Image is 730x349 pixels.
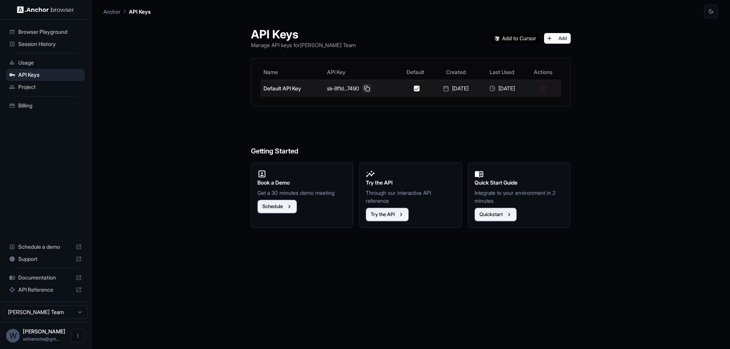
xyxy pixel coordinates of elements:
[6,69,85,81] div: API Keys
[18,243,73,251] span: Schedule a demo
[71,329,85,343] button: Open menu
[6,329,20,343] div: W
[479,65,525,80] th: Last Used
[6,272,85,284] div: Documentation
[6,241,85,253] div: Schedule a demo
[366,189,455,205] p: Through our interactive API reference
[482,85,522,92] div: [DATE]
[251,41,356,49] p: Manage API keys for [PERSON_NAME] Team
[260,65,324,80] th: Name
[23,336,59,342] span: williamotta@gmail.com
[257,200,297,213] button: Schedule
[474,178,564,187] h2: Quick Start Guide
[18,28,82,36] span: Browser Playground
[6,81,85,93] div: Project
[129,8,151,16] p: API Keys
[327,84,395,93] div: sk-8f1d...7490
[362,84,371,93] button: Copy API key
[433,65,479,80] th: Created
[18,274,73,281] span: Documentation
[366,178,455,187] h2: Try the API
[260,80,324,97] td: Default API Key
[6,26,85,38] div: Browser Playground
[366,208,409,221] button: Try the API
[257,178,347,187] h2: Book a Demo
[257,189,347,197] p: Get a 30 minutes demo meeting
[18,83,82,91] span: Project
[18,255,73,263] span: Support
[18,59,82,66] span: Usage
[6,38,85,50] div: Session History
[103,7,151,16] nav: breadcrumb
[18,102,82,109] span: Billing
[251,27,356,41] h1: API Keys
[17,6,74,13] img: Anchor Logo
[492,33,540,44] img: Add anchorbrowser MCP server to Cursor
[6,284,85,296] div: API Reference
[23,328,65,335] span: William Motta
[18,40,82,48] span: Session History
[544,33,571,44] button: Add
[398,65,433,80] th: Default
[18,286,73,294] span: API Reference
[103,8,121,16] p: Anchor
[6,99,85,112] div: Billing
[6,253,85,265] div: Support
[324,65,398,80] th: API Key
[436,85,476,92] div: [DATE]
[525,65,561,80] th: Actions
[474,208,517,221] button: Quickstart
[18,71,82,79] span: API Keys
[6,57,85,69] div: Usage
[251,115,571,157] h6: Getting Started
[474,189,564,205] p: Integrate to your environment in 2 minutes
